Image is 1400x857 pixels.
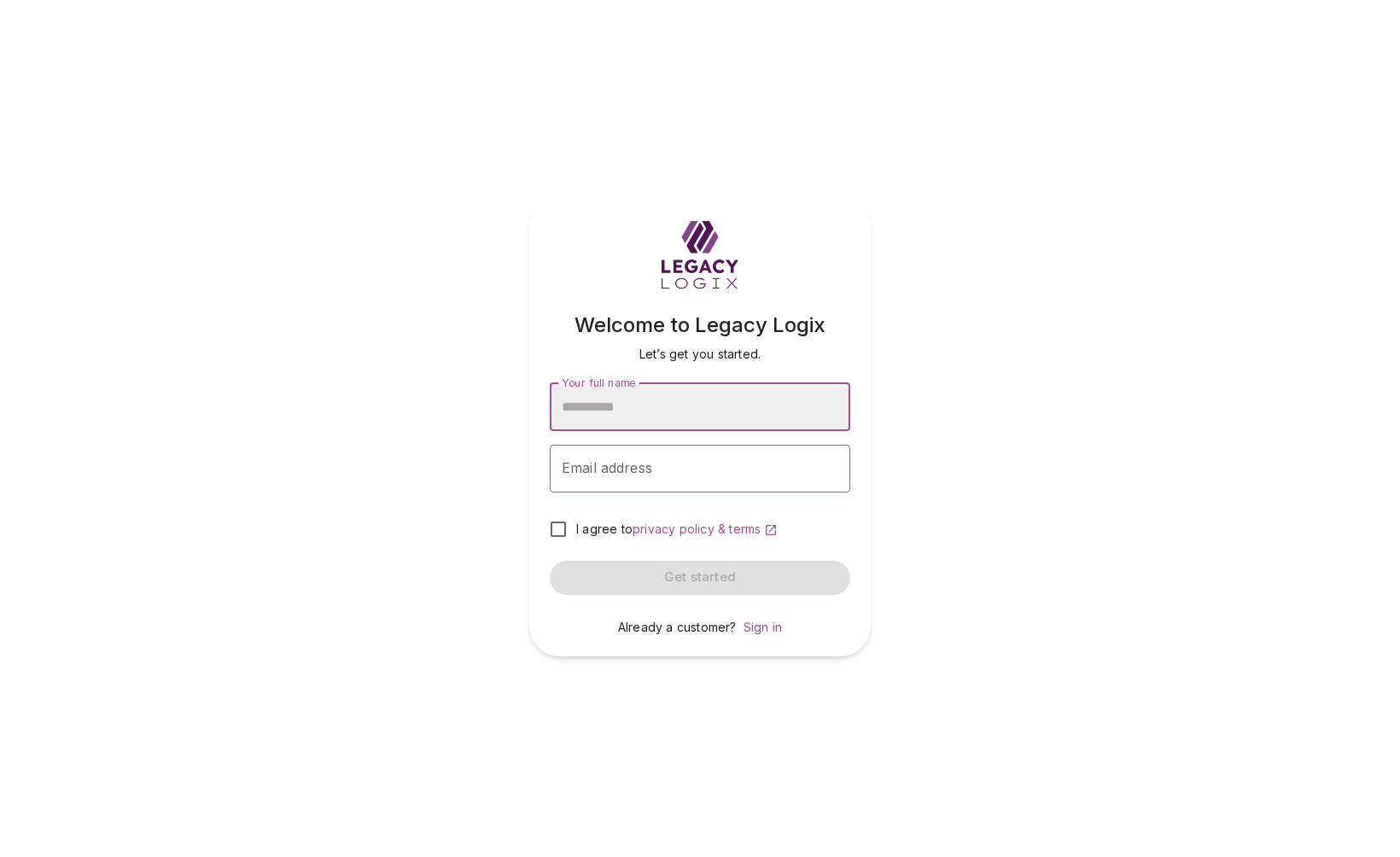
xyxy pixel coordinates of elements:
[744,620,782,634] a: Sign in
[618,620,737,634] span: Already a customer?
[562,376,635,388] span: Your full name
[575,312,825,337] span: Welcome to Legacy Logix
[633,522,761,536] span: privacy policy & terms
[576,522,633,536] span: I agree to
[633,522,778,536] a: privacy policy & terms
[639,347,761,361] span: Let’s get you started.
